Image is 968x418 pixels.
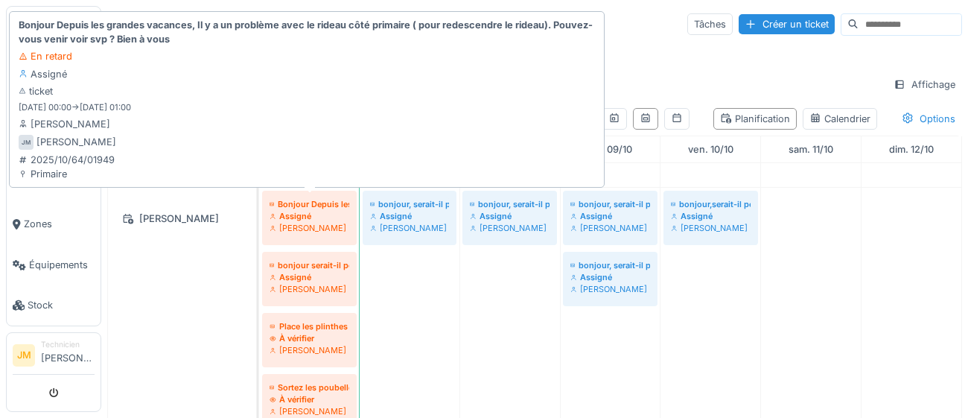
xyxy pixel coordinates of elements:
[41,339,95,371] li: [PERSON_NAME]
[19,135,34,150] div: JM
[270,222,349,234] div: [PERSON_NAME]
[7,244,101,285] a: Équipements
[687,13,733,35] div: Tâches
[887,74,962,95] div: Affichage
[13,339,95,375] a: JM Technicien[PERSON_NAME]
[270,332,349,344] div: À vérifier
[785,139,837,159] a: 11 octobre 2025
[270,381,349,393] div: Sortez les poubelles
[13,344,35,367] li: JM
[7,109,101,164] a: Ouvrir nouveau ticket
[7,68,101,109] a: Agenda
[470,210,550,222] div: Assigné
[570,222,650,234] div: [PERSON_NAME]
[809,112,870,126] div: Calendrier
[24,217,95,231] span: Zones
[7,285,101,326] a: Stock
[19,153,115,167] div: 2025/10/64/01949
[270,344,349,356] div: [PERSON_NAME]
[671,210,751,222] div: Assigné
[720,112,790,126] div: Planification
[370,222,449,234] div: [PERSON_NAME]
[370,210,449,222] div: Assigné
[270,320,349,332] div: Place les plinthes
[570,210,650,222] div: Assigné
[671,198,751,210] div: bonjour,serait-il possible d'assemblé les grilles par 2 dans le réfectoire pour quelle tiennent t...
[117,209,247,228] div: [PERSON_NAME]
[895,108,962,130] div: Options
[7,204,101,245] a: Zones
[19,67,67,81] div: Assigné
[19,18,595,46] strong: Bonjour Depuis les grandes vacances, Il y a un problème avec le rideau côté primaire ( pour redes...
[270,198,349,210] div: Bonjour Depuis les grandes vacances, Il y a un problème avec le rideau côté primaire ( pour redes...
[885,139,937,159] a: 12 octobre 2025
[19,84,53,98] div: ticket
[29,258,95,272] span: Équipements
[470,198,550,210] div: bonjour, serait-il possible d'accrocher les tenture dans le local des anciens ( aesm) merci
[270,405,349,417] div: [PERSON_NAME]
[570,198,650,210] div: bonjour, serait-il possible de déposer dans le fond du grand réfectoire 6 praticables de 40 cm merci
[19,117,110,131] div: [PERSON_NAME]
[19,101,131,114] small: [DATE] 00:00 -> [DATE] 01:00
[584,139,636,159] a: 9 octobre 2025
[270,259,349,271] div: bonjour serait-il possible de remettre un morceau de [PERSON_NAME] prés du radiateur de la classe...
[19,167,115,181] div: Primaire
[7,163,101,204] a: Tickets
[470,222,550,234] div: [PERSON_NAME]
[739,14,835,34] div: Créer un ticket
[270,271,349,283] div: Assigné
[570,259,650,271] div: bonjour, serait-il possible de monté dans le grand réfectoire 20 grilles d'exposition du même mod...
[671,222,751,234] div: [PERSON_NAME]
[41,339,95,350] div: Technicien
[270,393,349,405] div: À vérifier
[370,198,449,210] div: bonjour, serait-il possible de reprendre la pose de derbigum sur le toit du hall de tennis merci
[19,49,72,63] div: En retard
[684,139,737,159] a: 10 octobre 2025
[570,271,650,283] div: Assigné
[570,283,650,295] div: [PERSON_NAME]
[28,298,95,312] span: Stock
[36,135,116,149] div: [PERSON_NAME]
[270,210,349,222] div: Assigné
[270,283,349,295] div: [PERSON_NAME]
